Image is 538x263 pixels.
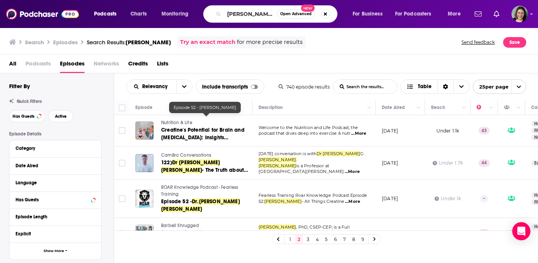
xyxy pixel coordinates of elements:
[503,37,526,48] button: Save
[301,5,315,12] span: New
[295,235,303,244] a: 2
[9,243,101,260] button: Show More
[345,169,360,175] span: ...More
[317,151,361,156] span: Dr [PERSON_NAME]
[478,159,490,167] p: 44
[224,8,277,20] input: Search podcasts, credits, & more...
[9,110,45,122] button: Has Guests
[16,178,95,187] button: Language
[89,8,126,20] button: open menu
[55,114,67,118] span: Active
[87,39,171,46] div: Search Results:
[9,82,30,90] h2: Filter By
[314,235,321,244] a: 4
[259,151,317,156] span: [DATE] conversation is with
[161,159,251,174] a: 122)Dr [PERSON_NAME][PERSON_NAME]- The Truth about Creatine - Benefits, Side Effects and Dosages
[87,39,171,46] a: Search Results:[PERSON_NAME]
[161,152,251,159] a: CamBro Conversations
[161,206,202,212] span: [PERSON_NAME]
[125,8,151,20] a: Charts
[60,58,85,73] a: Episodes
[17,99,42,104] span: Quick Filters
[161,184,251,198] a: ROAR Knowledge Podcast - Fearless Training
[156,8,198,20] button: open menu
[491,8,502,20] a: Show notifications dropdown
[259,125,358,130] span: Welcome to the Nutrition and Life Podcast, the
[382,128,398,134] p: [DATE]
[382,195,398,202] p: [DATE]
[431,103,445,112] div: Reach
[161,120,251,126] a: Nutrition & Life
[460,103,469,112] button: Column Actions
[53,39,78,46] h3: Episodes
[119,195,125,202] span: Toggle select row
[414,103,423,112] button: Column Actions
[172,159,220,166] span: Dr [PERSON_NAME]
[161,159,172,166] span: 122)
[382,230,398,237] p: [DATE]
[259,103,283,112] div: Description
[296,224,349,230] span: , PhD, CSEP-CEP, is a Full
[477,103,487,112] div: Power Score
[418,84,431,89] span: Table
[135,103,152,112] div: Episode
[127,84,176,89] button: open menu
[16,195,95,204] button: Has Guests
[390,8,442,20] button: open menu
[259,163,296,168] span: [PERSON_NAME]
[400,79,470,94] h2: Choose View
[142,84,170,89] span: Relevancy
[341,235,348,244] a: 7
[350,235,358,244] a: 8
[351,131,366,137] span: ...More
[130,9,147,19] span: Charts
[174,105,236,110] span: Episode 52 - [PERSON_NAME]
[16,212,95,221] button: Episode Length
[487,103,496,112] button: Column Actions
[161,198,192,205] span: Episode 52 -
[304,235,312,244] a: 3
[161,127,245,148] span: Creatine's Potential for Brain and [MEDICAL_DATA]: Insights from
[125,39,171,46] span: [PERSON_NAME]
[382,160,398,166] p: [DATE]
[16,143,95,153] button: Category
[161,223,199,228] span: Barbell Shrugged
[16,161,95,170] button: Date Aired
[16,214,90,219] div: Episode Length
[128,58,148,73] a: Credits
[347,8,392,20] button: open menu
[16,229,95,238] button: Explicit
[433,160,463,166] div: Under 1.7k
[44,249,64,253] span: Show More
[49,110,73,122] button: Active
[353,9,383,19] span: For Business
[286,235,294,244] a: 1
[436,128,460,134] span: Under 1.1k
[259,157,297,162] span: [PERSON_NAME].
[161,223,251,229] a: Barbell Shrugged
[119,230,125,237] span: Toggle select row
[473,79,526,94] button: open menu
[259,163,344,174] span: is a Professor at [GEOGRAPHIC_DATA][PERSON_NAME]
[25,58,51,73] span: Podcasts
[94,9,116,19] span: Podcasts
[259,199,264,204] span: 52:
[196,79,264,94] div: Include transcripts
[382,103,405,112] div: Date Aired
[157,58,168,73] a: Lists
[6,7,79,21] img: Podchaser - Follow, Share and Rate Podcasts
[180,38,235,47] a: Try an exact match
[161,167,202,173] span: [PERSON_NAME]
[280,12,312,16] span: Open Advanced
[25,39,44,46] h3: Search
[16,197,89,202] div: Has Guests
[210,5,345,23] div: Search podcasts, credits, & more...
[192,198,240,205] span: Dr.[PERSON_NAME]
[514,103,523,112] button: Column Actions
[161,167,250,188] span: - The Truth about Creatine - Benefits, Side Effects and Dosages
[277,9,315,19] button: Open AdvancedNew
[459,36,497,48] button: Send feedback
